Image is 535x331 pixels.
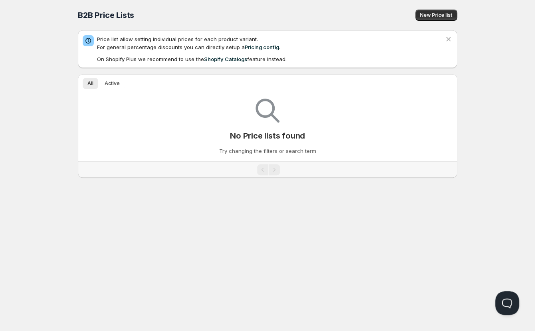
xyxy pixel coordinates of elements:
[97,55,444,63] p: On Shopify Plus we recommend to use the feature instead.
[204,56,247,62] a: Shopify Catalogs
[443,34,454,45] button: Dismiss notification
[78,161,457,178] nav: Pagination
[230,131,305,141] p: No Price lists found
[420,12,452,18] span: New Price list
[495,291,519,315] iframe: Help Scout Beacon - Open
[415,10,457,21] button: New Price list
[219,147,316,155] p: Try changing the filters or search term
[78,10,134,20] span: B2B Price Lists
[87,80,93,87] span: All
[256,99,279,123] img: Empty search results
[105,80,120,87] span: Active
[245,44,279,50] a: Pricing config
[97,35,444,51] p: Price list allow setting individual prices for each product variant. For general percentage disco...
